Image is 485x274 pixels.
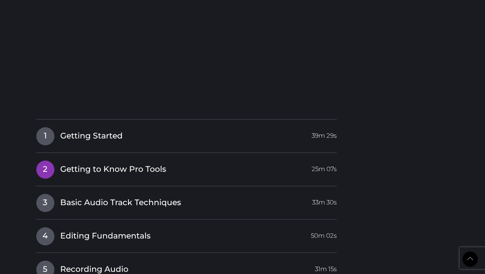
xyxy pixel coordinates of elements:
[463,252,478,267] a: Back to Top
[311,227,337,240] span: 50m 02s
[312,127,337,140] span: 39m 29s
[36,194,54,212] span: 3
[36,127,337,142] a: 1Getting Started39m 29s
[60,164,166,175] span: Getting to Know Pro Tools
[60,130,123,142] span: Getting Started
[60,231,151,242] span: Editing Fundamentals
[36,227,54,245] span: 4
[36,227,337,242] a: 4Editing Fundamentals50m 02s
[36,161,54,179] span: 2
[36,160,337,175] a: 2Getting to Know Pro Tools25m 07s
[60,197,181,208] span: Basic Audio Track Techniques
[315,261,337,274] span: 31m 15s
[312,194,337,207] span: 33m 30s
[36,127,54,145] span: 1
[312,161,337,174] span: 25m 07s
[36,194,337,209] a: 3Basic Audio Track Techniques33m 30s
